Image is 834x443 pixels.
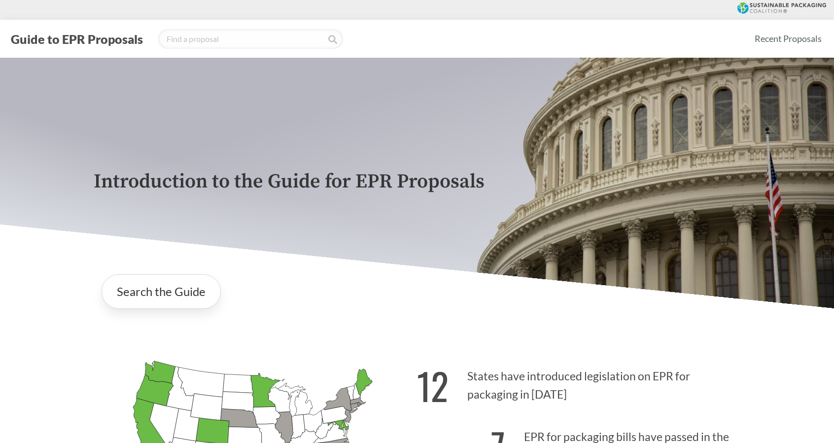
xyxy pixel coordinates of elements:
a: Search the Guide [102,274,221,309]
input: Find a proposal [158,29,343,49]
strong: 12 [417,358,449,413]
a: Recent Proposals [750,28,826,50]
button: Guide to EPR Proposals [8,31,146,47]
p: Introduction to the Guide for EPR Proposals [94,171,740,193]
p: States have introduced legislation on EPR for packaging in [DATE] [417,352,740,413]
